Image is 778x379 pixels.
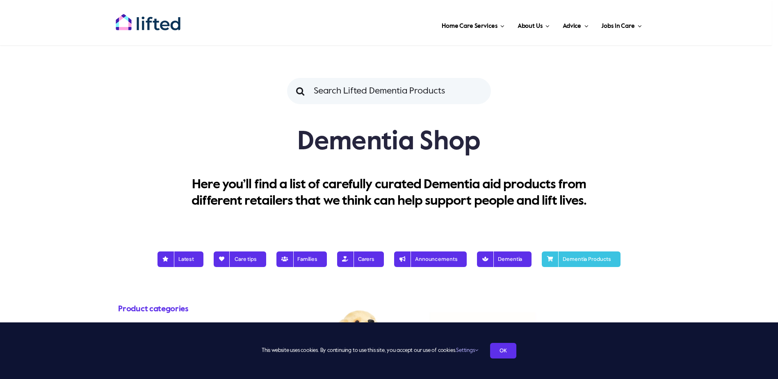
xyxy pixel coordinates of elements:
span: Latest [167,256,194,263]
a: Dementia [477,248,532,270]
a: Jobs in Care [599,12,644,37]
a: Carers [337,248,384,270]
a: Home Care Services [439,12,507,37]
span: Announcements [404,256,457,263]
nav: Main Menu [207,12,644,37]
span: This website uses cookies. By continuing to use this site, you accept our use of cookies. [262,344,478,357]
span: Carers [347,256,374,263]
a: Jackrussell1_1152x1152 [429,299,536,307]
a: Care tips [214,248,266,270]
a: Dementia Products [542,248,621,270]
a: Latest [157,248,203,270]
a: About Us [515,12,552,37]
a: ChocLab1Storyandsons_1152x1152 [553,299,660,307]
nav: Blog Nav [118,244,659,270]
a: Families [276,248,327,270]
p: Here you’ll find a list of carefully curated Dementia aid products from different retailers that ... [175,176,604,210]
span: Dementia [486,256,522,263]
span: Advice [563,20,581,33]
span: Care tips [223,256,257,263]
h4: Product categories [118,304,284,315]
a: Goldenpup1Storyandsons_1152x1152 [306,299,413,307]
a: Advice [560,12,591,37]
span: Dementia Products [551,256,611,263]
span: Home Care Services [442,20,497,33]
a: OK [490,343,516,358]
span: Jobs in Care [601,20,634,33]
a: Announcements [394,248,467,270]
input: Search [287,78,313,104]
input: Search Lifted Dementia Products [287,78,491,104]
h1: Dementia Shop [118,126,659,158]
a: lifted-logo [115,14,181,22]
span: About Us [518,20,543,33]
a: Settings [456,348,478,353]
span: Families [286,256,317,263]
